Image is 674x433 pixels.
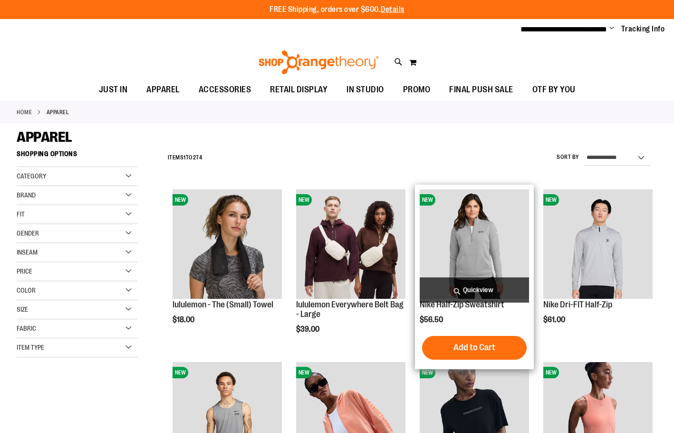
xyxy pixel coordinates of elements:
a: Tracking Info [621,24,665,34]
img: lululemon - The (Small) Towel [173,189,282,299]
span: NEW [296,367,312,378]
a: Nike Half-Zip SweatshirtNEW [420,189,529,300]
span: Category [17,172,46,180]
h2: Items to [168,150,202,165]
span: Add to Cart [453,342,495,353]
a: Nike Dri-FIT Half-ZipNEW [543,189,653,300]
a: FINAL PUSH SALE [440,79,523,101]
span: RETAIL DISPLAY [270,79,327,100]
button: Add to Cart [422,336,527,360]
a: lululemon - The (Small) Towel [173,300,273,309]
div: product [415,185,534,369]
span: NEW [420,367,435,378]
span: APPAREL [146,79,180,100]
span: Inseam [17,248,38,256]
img: Shop Orangetheory [257,50,380,74]
a: OTF BY YOU [523,79,585,101]
a: lululemon Everywhere Belt Bag - LargeNEW [296,189,405,300]
span: JUST IN [99,79,128,100]
strong: APPAREL [47,108,69,117]
span: NEW [173,367,188,378]
a: Quickview [420,277,529,303]
span: NEW [420,194,435,206]
span: $39.00 [296,325,321,334]
div: product [168,185,287,348]
span: APPAREL [17,129,72,145]
p: FREE Shipping, orders over $600. [270,4,404,15]
span: Price [17,267,32,275]
span: 274 [193,154,202,161]
img: Nike Dri-FIT Half-Zip [543,189,653,299]
a: Nike Dri-FIT Half-Zip [543,300,612,309]
span: Size [17,305,28,313]
div: product [291,185,410,357]
span: $18.00 [173,315,196,324]
span: Fabric [17,325,36,332]
span: $61.00 [543,315,567,324]
a: IN STUDIO [337,79,394,101]
a: ACCESSORIES [189,79,261,101]
span: Brand [17,191,36,199]
span: Gender [17,229,39,237]
a: lululemon - The (Small) TowelNEW [173,189,282,300]
span: NEW [543,194,559,206]
a: PROMO [394,79,440,101]
span: NEW [296,194,312,206]
span: Item Type [17,344,44,351]
span: $56.50 [420,315,444,324]
span: NEW [173,194,188,206]
span: ACCESSORIES [199,79,251,100]
a: JUST IN [89,79,137,101]
div: product [539,185,657,348]
span: IN STUDIO [347,79,384,100]
span: Fit [17,210,25,218]
a: Details [381,5,404,14]
span: 1 [183,154,186,161]
a: Home [17,108,32,117]
span: FINAL PUSH SALE [449,79,513,100]
img: Nike Half-Zip Sweatshirt [420,189,529,299]
span: Color [17,286,36,294]
a: APPAREL [137,79,189,100]
a: Nike Half-Zip Sweatshirt [420,300,504,309]
strong: Shopping Options [17,146,137,167]
span: OTF BY YOU [532,79,576,100]
button: Account menu [609,24,614,34]
label: Sort By [557,153,579,161]
a: lululemon Everywhere Belt Bag - Large [296,300,404,319]
span: PROMO [403,79,431,100]
a: RETAIL DISPLAY [260,79,337,101]
img: lululemon Everywhere Belt Bag - Large [296,189,405,299]
span: NEW [543,367,559,378]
